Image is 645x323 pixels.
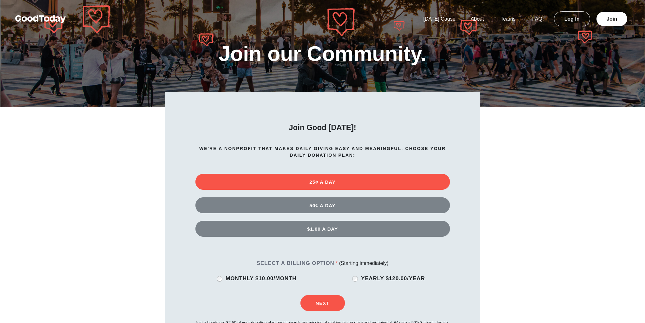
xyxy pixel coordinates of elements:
[226,275,253,281] span: Monthly
[352,276,358,282] input: Yearly $120.00/year
[199,146,446,158] strong: We're a nonprofit that makes daily giving easy and meaningful. Choose your daily donation plan:
[195,174,450,190] button: 25¢ A DAY
[257,260,334,266] label: Select a billing option
[219,43,426,64] h1: Join our Community.
[255,275,296,281] strong: $10.00/month
[463,16,491,22] a: About
[596,12,627,26] a: Join
[217,276,222,282] input: Monthly $10.00/month
[386,275,425,281] strong: $120.00/year
[524,16,550,22] a: FAQ
[416,16,463,22] a: [DATE] Cause
[195,122,450,133] h2: Join Good [DATE]!
[195,221,450,237] button: $1.00 A DAY
[339,260,389,266] span: (Starting immediately)
[493,16,523,22] a: Teams
[15,15,66,23] img: GoodToday
[300,295,345,311] button: Next
[554,11,590,26] a: Log In
[195,197,450,213] button: 50¢ A DAY
[361,275,384,281] span: Yearly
